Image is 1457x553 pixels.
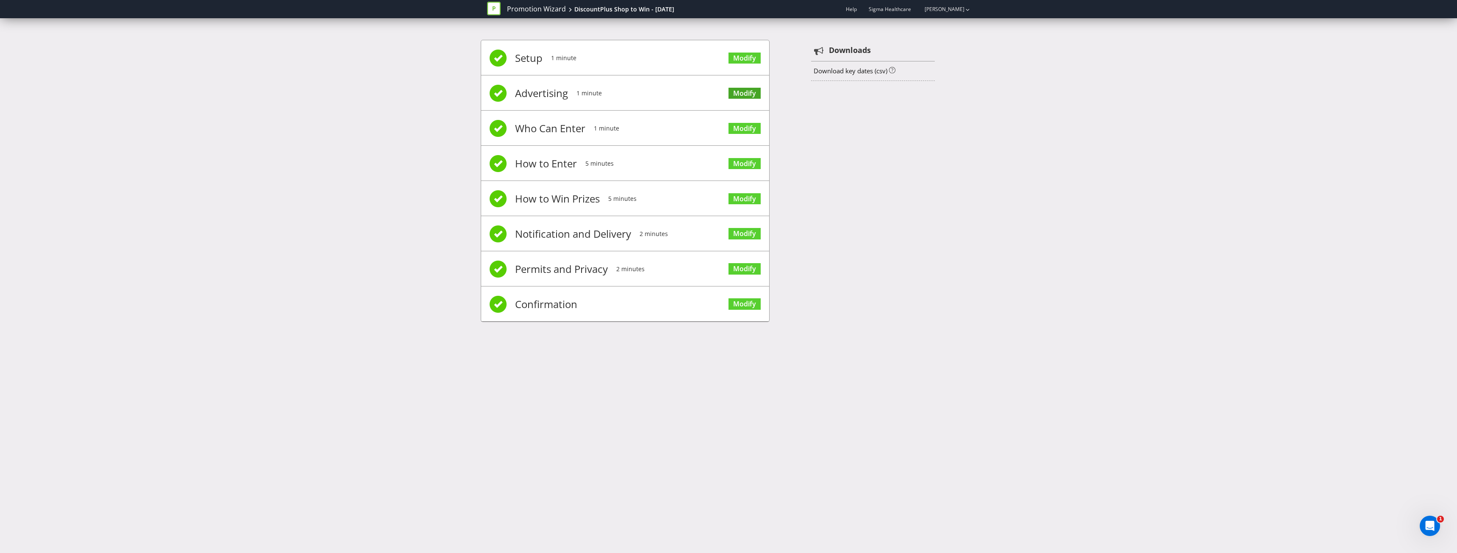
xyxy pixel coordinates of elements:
[869,6,911,13] span: Sigma Healthcare
[846,6,857,13] a: Help
[515,287,577,321] span: Confirmation
[515,217,631,251] span: Notification and Delivery
[829,45,871,56] strong: Downloads
[728,88,761,99] a: Modify
[574,5,674,14] div: DiscountPlus Shop to Win - [DATE]
[515,76,568,110] span: Advertising
[515,41,543,75] span: Setup
[1420,516,1440,536] iframe: Intercom live chat
[515,182,600,216] span: How to Win Prizes
[814,67,887,75] a: Download key dates (csv)
[728,298,761,310] a: Modify
[916,6,964,13] a: [PERSON_NAME]
[728,158,761,170] a: Modify
[728,263,761,275] a: Modify
[728,193,761,205] a: Modify
[616,252,645,286] span: 2 minutes
[1437,516,1444,522] span: 1
[576,76,602,110] span: 1 minute
[594,111,619,145] span: 1 minute
[515,111,585,145] span: Who Can Enter
[515,252,608,286] span: Permits and Privacy
[728,53,761,64] a: Modify
[640,217,668,251] span: 2 minutes
[515,147,577,181] span: How to Enter
[728,123,761,134] a: Modify
[608,182,637,216] span: 5 minutes
[728,228,761,239] a: Modify
[814,46,824,56] tspan: 
[551,41,576,75] span: 1 minute
[585,147,614,181] span: 5 minutes
[507,4,566,14] a: Promotion Wizard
